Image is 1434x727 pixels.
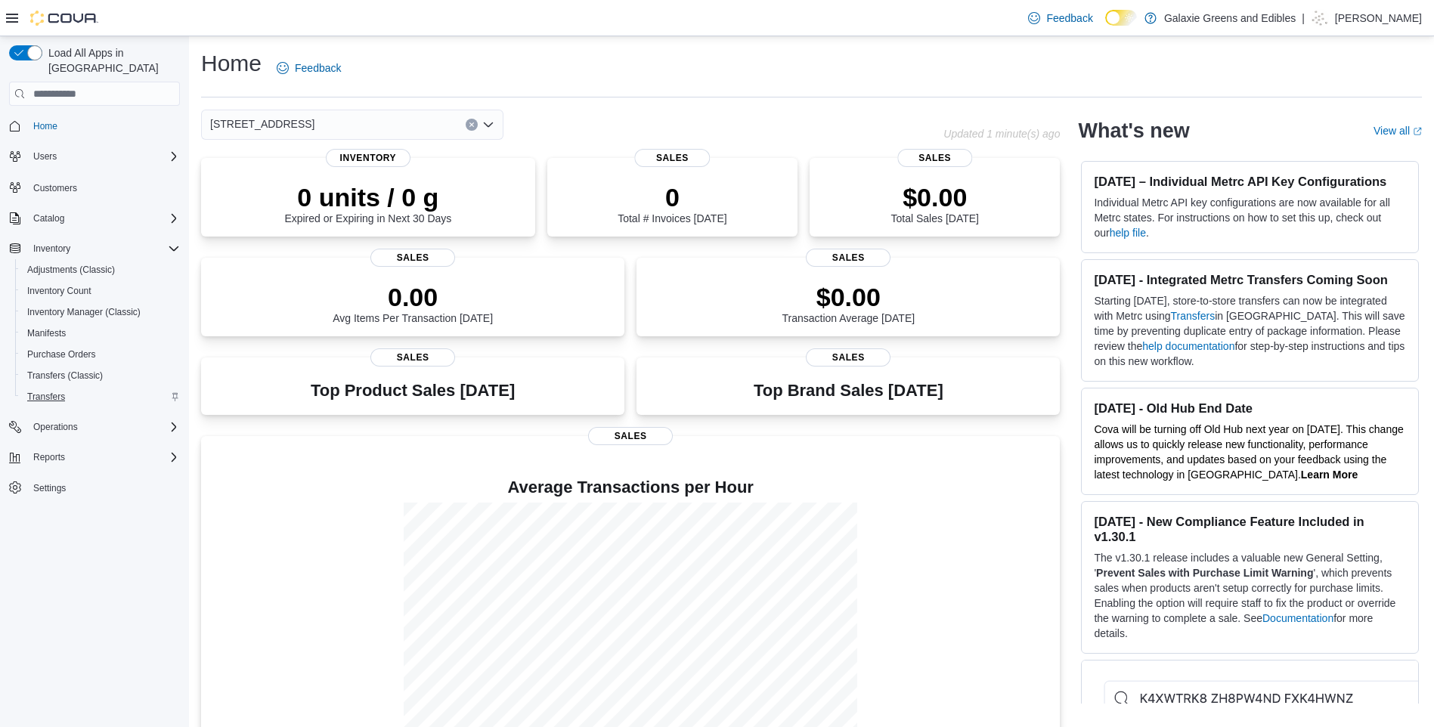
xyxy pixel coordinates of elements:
button: Operations [3,416,186,438]
span: Sales [897,149,972,167]
a: Inventory Manager (Classic) [21,303,147,321]
span: Customers [27,178,180,196]
p: Galaxie Greens and Edibles [1164,9,1296,27]
span: Transfers [27,391,65,403]
span: Customers [33,182,77,194]
a: Transfers (Classic) [21,367,109,385]
h3: [DATE] - New Compliance Feature Included in v1.30.1 [1094,514,1406,544]
span: Purchase Orders [21,345,180,363]
a: Transfers [21,388,71,406]
span: Inventory [27,240,180,258]
span: Load All Apps in [GEOGRAPHIC_DATA] [42,45,180,76]
p: 0.00 [333,282,493,312]
div: Total # Invoices [DATE] [618,182,726,224]
span: Users [33,150,57,162]
a: help documentation [1142,340,1234,352]
button: Reports [3,447,186,468]
button: Adjustments (Classic) [15,259,186,280]
button: Reports [27,448,71,466]
span: Reports [33,451,65,463]
button: Open list of options [482,119,494,131]
button: Settings [3,477,186,499]
p: $0.00 [891,182,979,212]
a: Transfers [1171,310,1216,322]
img: Cova [30,11,98,26]
a: Feedback [1022,3,1098,33]
span: Settings [27,478,180,497]
button: Catalog [3,208,186,229]
a: help file [1110,227,1146,239]
span: Inventory Count [21,282,180,300]
span: Sales [806,348,890,367]
a: Manifests [21,324,72,342]
button: Home [3,115,186,137]
a: Adjustments (Classic) [21,261,121,279]
button: Users [3,146,186,167]
span: Home [33,120,57,132]
h1: Home [201,48,262,79]
span: Feedback [1046,11,1092,26]
a: Settings [27,479,72,497]
button: Customers [3,176,186,198]
a: Home [27,117,63,135]
h3: [DATE] - Old Hub End Date [1094,401,1406,416]
div: Total Sales [DATE] [891,182,979,224]
p: Individual Metrc API key configurations are now available for all Metrc states. For instructions ... [1094,195,1406,240]
a: Documentation [1262,612,1333,624]
p: | [1302,9,1305,27]
span: Manifests [27,327,66,339]
div: Avg Items Per Transaction [DATE] [333,282,493,324]
button: Operations [27,418,84,436]
span: Operations [27,418,180,436]
span: Sales [370,249,455,267]
span: Adjustments (Classic) [27,264,115,276]
p: [PERSON_NAME] [1335,9,1422,27]
h4: Average Transactions per Hour [213,478,1048,497]
p: 0 units / 0 g [284,182,451,212]
span: Feedback [295,60,341,76]
button: Inventory Manager (Classic) [15,302,186,323]
span: Catalog [27,209,180,227]
nav: Complex example [9,109,180,538]
button: Transfers [15,386,186,407]
span: Catalog [33,212,64,224]
p: Starting [DATE], store-to-store transfers can now be integrated with Metrc using in [GEOGRAPHIC_D... [1094,293,1406,369]
span: Sales [588,427,673,445]
strong: Learn More [1301,469,1358,481]
span: Inventory [33,243,70,255]
span: Reports [27,448,180,466]
strong: Prevent Sales with Purchase Limit Warning [1096,567,1313,579]
button: Inventory [3,238,186,259]
span: Transfers [21,388,180,406]
div: Transaction Average [DATE] [782,282,915,324]
span: Sales [635,149,710,167]
span: Sales [370,348,455,367]
a: Feedback [271,53,347,83]
h3: [DATE] – Individual Metrc API Key Configurations [1094,174,1406,189]
span: Adjustments (Classic) [21,261,180,279]
span: Inventory Manager (Classic) [21,303,180,321]
svg: External link [1413,127,1422,136]
button: Manifests [15,323,186,344]
p: $0.00 [782,282,915,312]
button: Clear input [466,119,478,131]
span: Manifests [21,324,180,342]
span: Inventory [326,149,410,167]
span: Transfers (Classic) [27,370,103,382]
span: Inventory Count [27,285,91,297]
p: The v1.30.1 release includes a valuable new General Setting, ' ', which prevents sales when produ... [1094,550,1406,641]
span: Cova will be turning off Old Hub next year on [DATE]. This change allows us to quickly release ne... [1094,423,1403,481]
input: Dark Mode [1105,10,1137,26]
button: Transfers (Classic) [15,365,186,386]
h3: Top Brand Sales [DATE] [754,382,943,400]
a: Purchase Orders [21,345,102,363]
h3: Top Product Sales [DATE] [311,382,515,400]
h2: What's new [1078,119,1189,143]
span: Operations [33,421,78,433]
p: 0 [618,182,726,212]
span: Purchase Orders [27,348,96,360]
button: Catalog [27,209,70,227]
button: Inventory [27,240,76,258]
a: Inventory Count [21,282,98,300]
